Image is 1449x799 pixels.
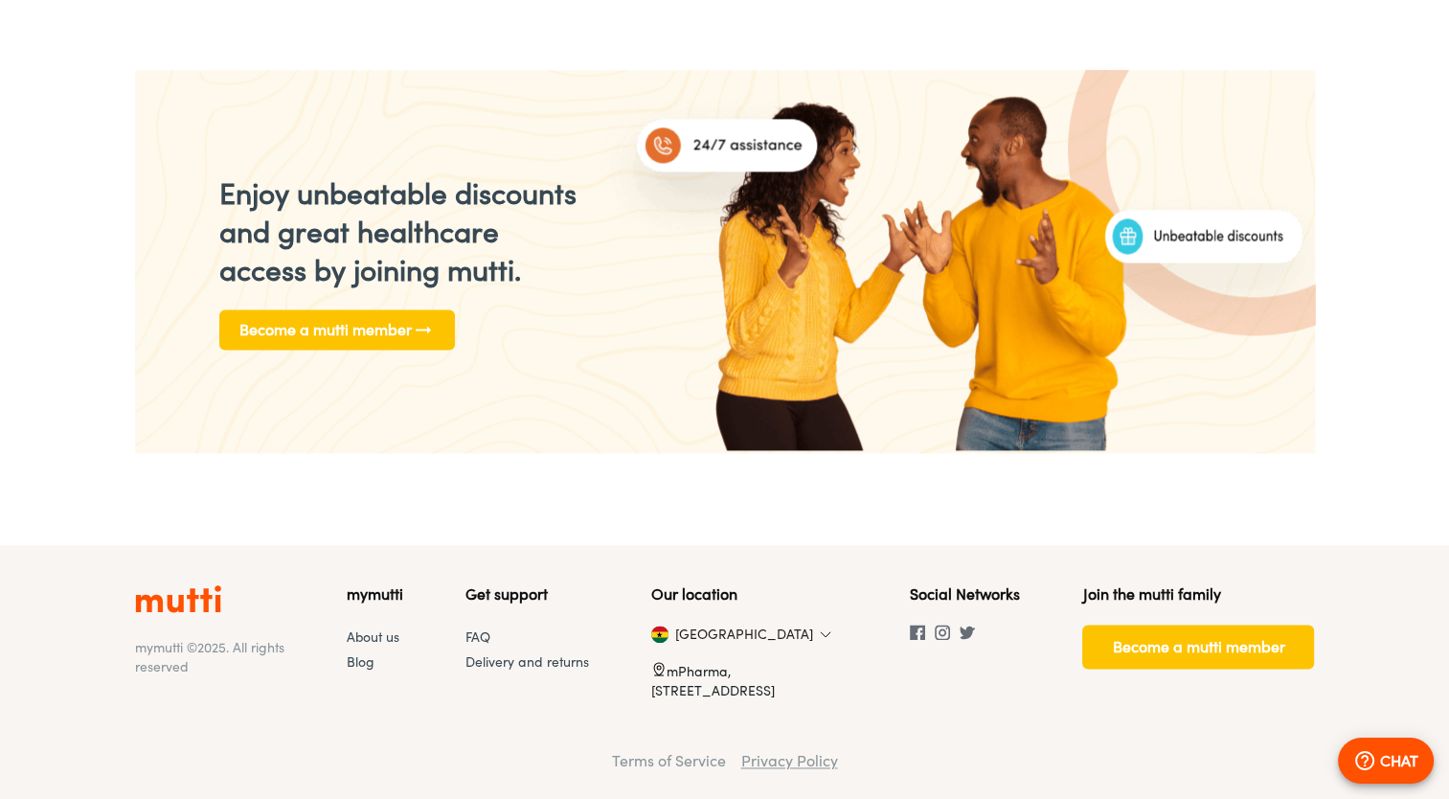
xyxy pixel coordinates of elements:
a: Twitter [960,627,985,643]
h5: mymutti [347,583,403,605]
span: Become a mutti member [239,316,435,343]
button: Become a mutti member [1082,625,1314,669]
p: mPharma, [STREET_ADDRESS] [651,661,848,700]
img: Twitter [960,625,975,640]
a: Blog [347,653,374,670]
a: Instagram [935,627,960,643]
h5: Get support [465,583,589,605]
img: 24/7 assistance [576,82,878,258]
img: Dropdown [820,628,831,640]
a: Facebook [910,627,935,643]
img: Ghana [651,626,668,643]
a: Terms of Service [612,751,726,770]
img: Facebook [910,625,925,640]
img: become a mutti member [712,68,1140,450]
section: [GEOGRAPHIC_DATA] [651,625,680,644]
button: Become a mutti member [219,309,455,350]
a: FAQ [465,628,490,645]
p: CHAT [1380,749,1418,772]
img: Location [651,661,667,676]
img: Logo [135,583,221,614]
a: About us [347,628,399,645]
a: Delivery and returns [465,653,589,670]
img: Instagram [935,625,950,640]
img: Unbeatable discounts [1053,173,1355,349]
p: mymutti © 2025 . All rights reserved [135,638,284,676]
button: CHAT [1338,738,1434,784]
span: Become a mutti member [1112,633,1284,660]
h5: Join the mutti family [1082,583,1314,605]
h5: Our location [651,583,848,605]
a: Privacy Policy [741,751,838,770]
h5: Social Networks [910,583,1020,605]
img: ellipse [1068,70,1380,335]
p: Enjoy unbeatable discounts and great healthcare access by joining mutti. [219,174,592,289]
